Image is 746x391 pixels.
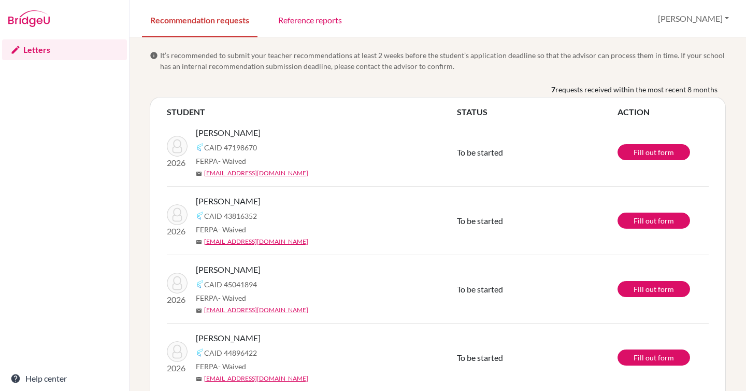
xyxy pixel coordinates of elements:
[618,213,690,229] a: Fill out form
[196,239,202,245] span: mail
[167,341,188,362] img: Issa, Nadine
[167,294,188,306] p: 2026
[167,157,188,169] p: 2026
[196,143,204,151] img: Common App logo
[167,204,188,225] img: Hamed, Yassin
[142,2,257,37] a: Recommendation requests
[555,84,718,95] span: requests received within the most recent 8 months
[618,144,690,160] a: Fill out form
[167,136,188,157] img: Khalil, Yassin
[196,361,246,372] span: FERPA
[196,224,246,235] span: FERPA
[457,106,618,118] th: STATUS
[457,216,503,226] span: To be started
[196,332,261,344] span: [PERSON_NAME]
[196,376,202,382] span: mail
[204,305,308,315] a: [EMAIL_ADDRESS][DOMAIN_NAME]
[618,106,709,118] th: ACTION
[196,156,246,166] span: FERPA
[457,284,503,294] span: To be started
[270,2,350,37] a: Reference reports
[196,195,261,207] span: [PERSON_NAME]
[204,169,308,178] a: [EMAIL_ADDRESS][DOMAIN_NAME]
[167,225,188,238] p: 2026
[457,147,503,157] span: To be started
[204,347,257,358] span: CAID 44896422
[204,142,257,153] span: CAID 47198670
[204,374,308,383] a: [EMAIL_ADDRESS][DOMAIN_NAME]
[2,368,127,389] a: Help center
[218,157,246,165] span: - Waived
[196,171,202,177] span: mail
[160,50,726,72] span: It’s recommended to submit your teacher recommendations at least 2 weeks before the student’s app...
[167,106,457,118] th: STUDENT
[150,51,158,60] span: info
[2,39,127,60] a: Letters
[196,308,202,314] span: mail
[196,212,204,220] img: Common App logo
[204,211,257,221] span: CAID 43816352
[167,273,188,294] img: Atwa, Karim
[204,237,308,246] a: [EMAIL_ADDRESS][DOMAIN_NAME]
[218,225,246,234] span: - Waived
[618,281,690,297] a: Fill out form
[196,292,246,303] span: FERPA
[457,353,503,362] span: To be started
[218,362,246,371] span: - Waived
[653,9,734,29] button: [PERSON_NAME]
[196,280,204,288] img: Common App logo
[551,84,555,95] b: 7
[8,10,50,27] img: Bridge-U
[196,263,261,276] span: [PERSON_NAME]
[204,279,257,290] span: CAID 45041894
[196,127,261,139] span: [PERSON_NAME]
[196,348,204,357] img: Common App logo
[218,294,246,302] span: - Waived
[167,362,188,374] p: 2026
[618,350,690,366] a: Fill out form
